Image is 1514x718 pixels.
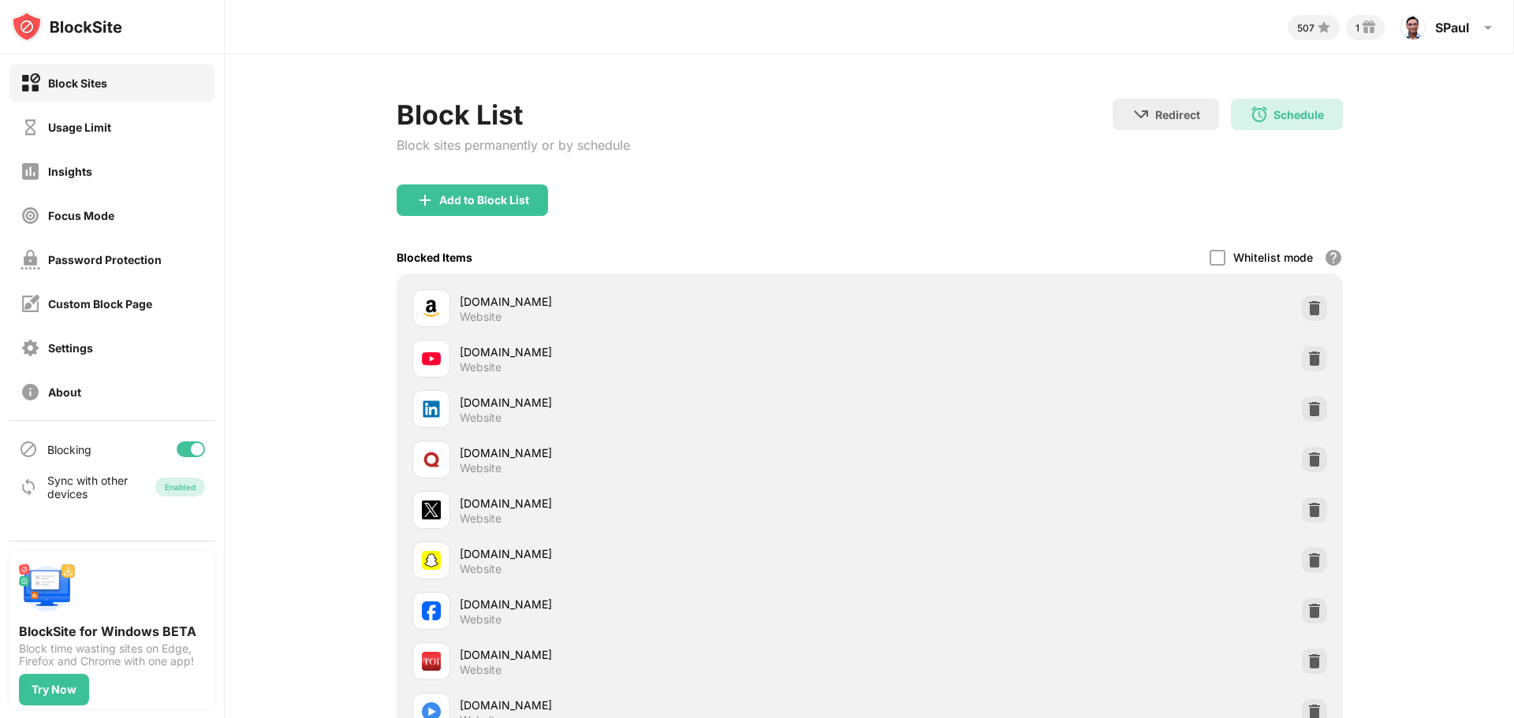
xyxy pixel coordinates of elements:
[1155,108,1200,121] div: Redirect
[460,697,870,713] div: [DOMAIN_NAME]
[422,400,441,419] img: favicons
[460,445,870,461] div: [DOMAIN_NAME]
[21,117,40,137] img: time-usage-off.svg
[460,394,870,411] div: [DOMAIN_NAME]
[460,612,502,627] div: Website
[422,450,441,469] img: favicons
[460,545,870,562] div: [DOMAIN_NAME]
[48,297,152,311] div: Custom Block Page
[460,360,502,374] div: Website
[397,99,630,131] div: Block List
[460,495,870,512] div: [DOMAIN_NAME]
[460,310,502,324] div: Website
[48,76,107,90] div: Block Sites
[48,253,162,266] div: Password Protection
[19,478,38,497] img: sync-icon.svg
[460,646,870,663] div: [DOMAIN_NAME]
[11,11,122,43] img: logo-blocksite.svg
[422,601,441,620] img: favicons
[397,251,472,264] div: Blocked Items
[1233,251,1313,264] div: Whitelist mode
[422,551,441,570] img: favicons
[21,250,40,270] img: password-protection-off.svg
[21,73,40,93] img: block-on.svg
[19,623,205,639] div: BlockSite for Windows BETA
[397,137,630,153] div: Block sites permanently or by schedule
[460,293,870,310] div: [DOMAIN_NAME]
[422,500,441,519] img: favicons
[1356,22,1359,34] div: 1
[1400,15,1426,40] img: ACg8ocLyxnEEArx44emheDAgAVCi-LACZgf3KmaaMfC1t3Rdjq-MgaMG=s96-c
[460,461,502,475] div: Website
[460,344,870,360] div: [DOMAIN_NAME]
[21,162,40,181] img: insights-off.svg
[165,482,196,492] div: Enabled
[21,338,40,358] img: settings-off.svg
[1297,22,1314,34] div: 507
[1359,18,1378,37] img: reward-small.svg
[48,341,93,355] div: Settings
[48,165,92,178] div: Insights
[460,562,502,576] div: Website
[1273,108,1324,121] div: Schedule
[460,512,502,526] div: Website
[19,560,76,617] img: push-desktop.svg
[21,206,40,225] img: focus-off.svg
[1435,20,1469,35] div: SPaul
[48,209,114,222] div: Focus Mode
[460,663,502,677] div: Website
[47,443,91,456] div: Blocking
[422,349,441,368] img: favicons
[48,121,111,134] div: Usage Limit
[21,382,40,402] img: about-off.svg
[439,194,529,206] div: Add to Block List
[1314,18,1333,37] img: points-small.svg
[460,411,502,425] div: Website
[48,385,81,399] div: About
[32,683,76,696] div: Try Now
[422,299,441,318] img: favicons
[460,596,870,612] div: [DOMAIN_NAME]
[19,642,205,668] div: Block time wasting sites on Edge, Firefox and Chrome with one app!
[422,652,441,671] img: favicons
[47,474,129,500] div: Sync with other devices
[19,440,38,459] img: blocking-icon.svg
[21,294,40,314] img: customize-block-page-off.svg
